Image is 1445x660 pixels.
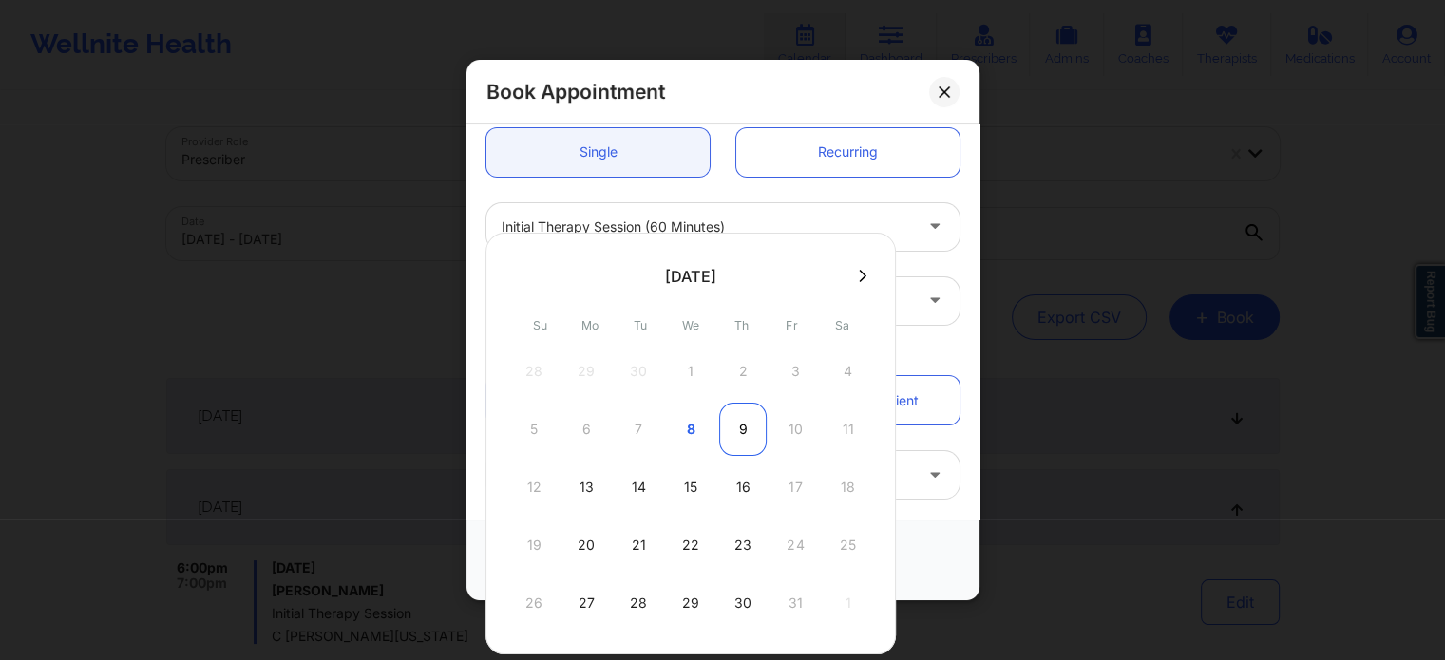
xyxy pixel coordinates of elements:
[667,461,714,514] div: Wed Oct 15 2025
[719,403,767,456] div: Thu Oct 09 2025
[615,461,662,514] div: Tue Oct 14 2025
[835,318,849,332] abbr: Saturday
[533,318,547,332] abbr: Sunday
[667,403,714,456] div: Wed Oct 08 2025
[473,345,973,364] div: Patient information:
[719,461,767,514] div: Thu Oct 16 2025
[734,318,749,332] abbr: Thursday
[682,318,699,332] abbr: Wednesday
[562,461,610,514] div: Mon Oct 13 2025
[667,576,714,630] div: Wed Oct 29 2025
[736,128,960,177] a: Recurring
[486,79,665,104] h2: Book Appointment
[581,318,599,332] abbr: Monday
[502,203,912,251] div: Initial Therapy Session (60 minutes)
[736,376,960,424] a: Not Registered Patient
[486,128,710,177] a: Single
[667,519,714,572] div: Wed Oct 22 2025
[719,519,767,572] div: Thu Oct 23 2025
[615,576,662,630] div: Tue Oct 28 2025
[665,267,716,286] div: [DATE]
[615,519,662,572] div: Tue Oct 21 2025
[634,318,647,332] abbr: Tuesday
[562,576,610,630] div: Mon Oct 27 2025
[786,318,797,332] abbr: Friday
[562,519,610,572] div: Mon Oct 20 2025
[719,576,767,630] div: Thu Oct 30 2025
